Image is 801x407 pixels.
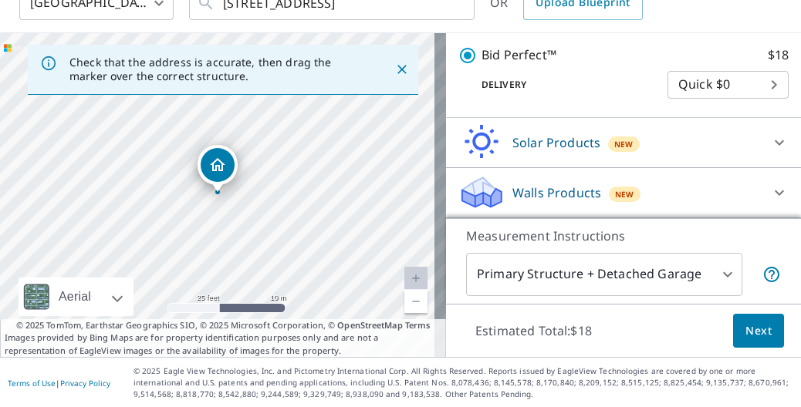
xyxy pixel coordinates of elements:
div: Aerial [19,277,133,316]
span: New [614,138,634,150]
span: Your report will include the primary structure and a detached garage if one exists. [762,265,781,284]
p: $18 [768,45,789,65]
p: Estimated Total: $18 [463,314,604,348]
div: Solar ProductsNew [458,124,789,161]
span: Next [745,321,772,341]
button: Close [392,59,412,79]
p: | [8,378,110,388]
div: Walls ProductsNew [458,174,789,211]
a: Terms [405,319,431,331]
p: © 2025 Eagle View Technologies, Inc. and Pictometry International Corp. All Rights Reserved. Repo... [133,365,793,400]
p: Walls Products [512,183,601,202]
a: Terms of Use [8,378,56,388]
p: Delivery [458,78,667,92]
a: OpenStreetMap [337,319,402,331]
button: Next [733,314,784,348]
div: Primary Structure + Detached Garage [466,253,742,296]
p: Measurement Instructions [466,227,781,245]
span: © 2025 TomTom, Earthstar Geographics SIO, © 2025 Microsoft Corporation, © [16,319,431,332]
div: Aerial [54,277,96,316]
a: Privacy Policy [60,378,110,388]
a: Current Level 20, Zoom In Disabled [404,267,428,290]
div: Dropped pin, building 1, Residential property, 1516 Hodiamont Ave Saint Louis, MO 63112 [198,145,238,193]
a: Current Level 20, Zoom Out [404,290,428,313]
p: Bid Perfect™ [482,45,556,65]
div: Quick $0 [667,63,789,106]
span: New [615,188,634,200]
p: Check that the address is accurate, then drag the marker over the correct structure. [69,55,367,83]
p: Solar Products [512,133,600,152]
